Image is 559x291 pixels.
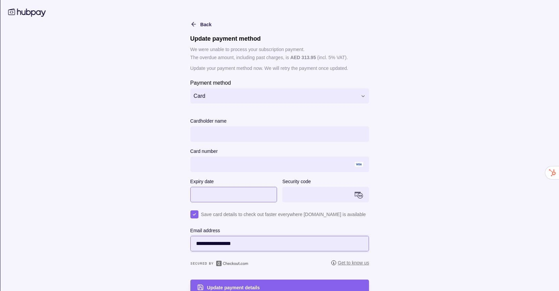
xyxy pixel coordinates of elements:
p: The overdue amount, including past charges, is (incl. 5% VAT). [190,54,369,61]
label: Security code [282,177,311,185]
h1: Update payment method [190,35,369,42]
iframe: To enrich screen reader interactions, please activate Accessibility in Grammarly extension settings [190,127,369,141]
label: Cardholder name [190,117,226,125]
span: Save card details to check out faster everywhere [DOMAIN_NAME] is available [201,210,366,218]
label: Card number [190,147,218,155]
p: Payment method [190,80,231,86]
span: Back [200,22,211,27]
span: Update payment details [207,285,260,290]
button: Back [190,20,211,28]
iframe: To enrich screen reader interactions, please activate Accessibility in Grammarly extension settings [283,187,355,202]
p: AED 313.95 [290,55,316,60]
p: We were unable to process your subscription payment. [190,46,369,53]
p: Update your payment method now. We will retry the payment once updated. [190,65,369,72]
div: Save card details to check out faster everywhere [DOMAIN_NAME] is available [190,222,369,255]
button: Get to know us [331,259,369,268]
label: Payment method [190,79,231,87]
button: Save card details to check out faster everywhere [DOMAIN_NAME] is available [190,210,369,222]
label: Email address [190,226,369,235]
label: Expiry date [190,177,214,185]
span: Get to know us [331,259,369,266]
